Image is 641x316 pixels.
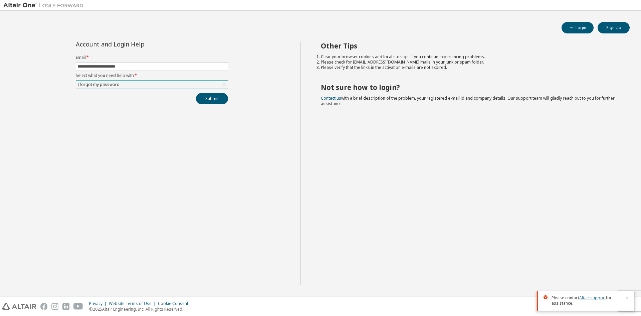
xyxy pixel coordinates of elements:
div: Cookie Consent [158,301,192,306]
img: facebook.svg [40,303,47,310]
div: I forgot my password [76,81,121,88]
button: Login [562,22,594,33]
a: Altair support [579,295,606,301]
img: instagram.svg [51,303,58,310]
li: Please verify that the links in the activation e-mails are not expired. [321,65,618,70]
p: © 2025 Altair Engineering, Inc. All Rights Reserved. [89,306,192,312]
a: Contact us [321,95,341,101]
h2: Not sure how to login? [321,83,618,92]
span: with a brief description of the problem, your registered e-mail id and company details. Our suppo... [321,95,615,106]
li: Clear your browser cookies and local storage, if you continue experiencing problems. [321,54,618,60]
img: linkedin.svg [62,303,69,310]
img: Altair One [3,2,87,9]
div: I forgot my password [76,81,228,89]
span: Please contact for assistance. [552,295,621,306]
img: youtube.svg [73,303,83,310]
h2: Other Tips [321,41,618,50]
div: Privacy [89,301,109,306]
label: Select what you need help with [76,73,228,78]
div: Account and Login Help [76,41,198,47]
button: Sign Up [598,22,630,33]
label: Email [76,55,228,60]
img: altair_logo.svg [2,303,36,310]
button: Submit [196,93,228,104]
div: Website Terms of Use [109,301,158,306]
li: Please check for [EMAIL_ADDRESS][DOMAIN_NAME] mails in your junk or spam folder. [321,60,618,65]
